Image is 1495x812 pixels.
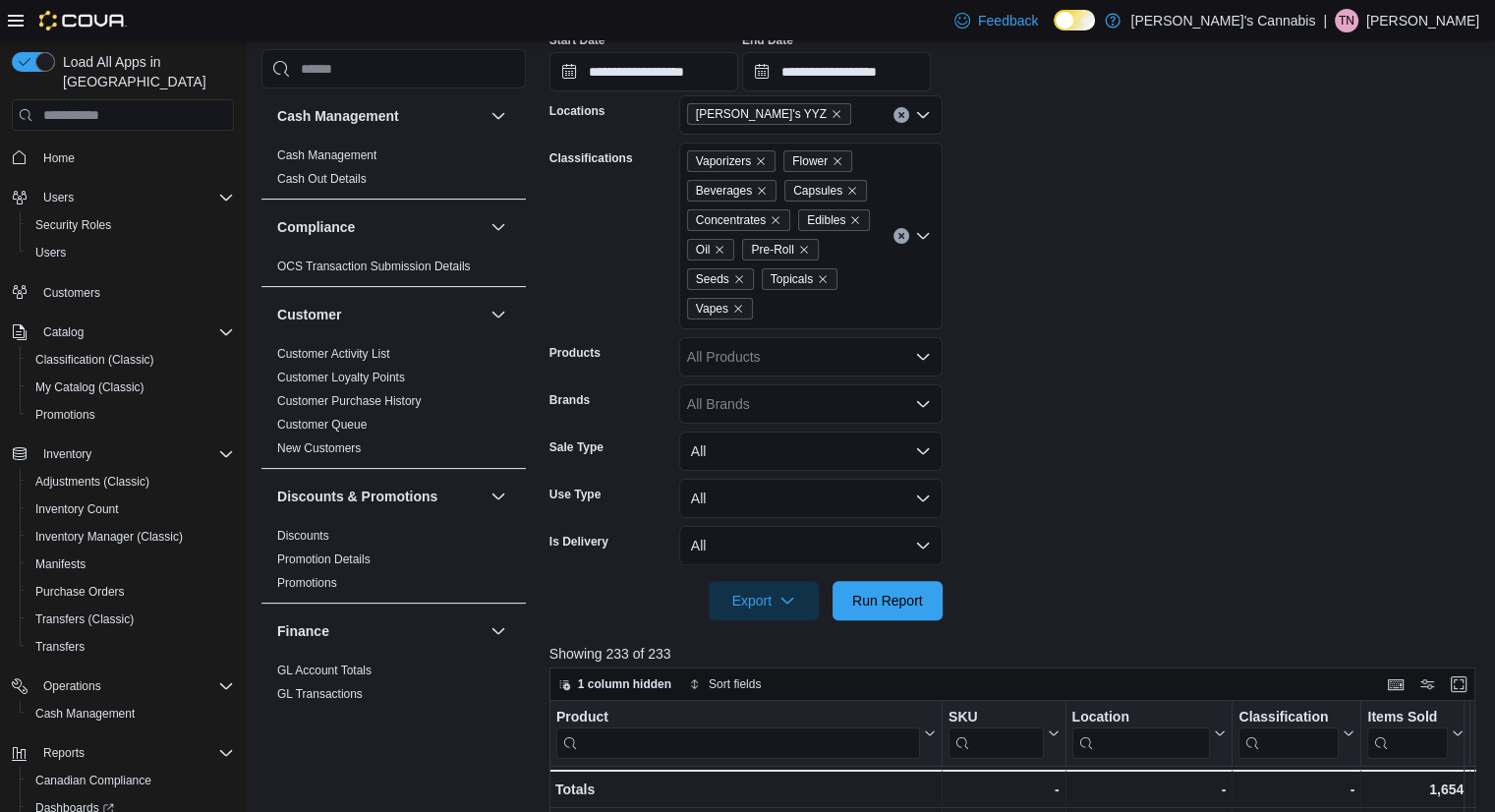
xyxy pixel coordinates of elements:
span: Transfers [35,639,85,655]
span: Users [35,245,66,261]
button: All [679,526,943,565]
span: Adjustments (Classic) [28,470,234,493]
span: Vapes [687,298,753,319]
button: Remove MaryJane's YYZ from selection in this group [831,108,842,120]
button: Inventory [4,440,242,468]
button: Customers [4,278,242,307]
a: Promotion Details [277,552,371,566]
button: Manifests [20,551,242,578]
span: Topicals [762,268,837,290]
div: SKU URL [949,709,1044,759]
h3: Finance [277,621,329,641]
div: - [1238,778,1354,801]
span: Promotions [28,403,234,427]
button: Remove Vaporizers from selection in this group [755,155,767,167]
label: Brands [549,392,590,408]
span: My Catalog (Classic) [35,379,144,395]
span: Inventory Manager (Classic) [35,529,183,545]
p: [PERSON_NAME]'s Cannabis [1130,9,1315,32]
div: Product [556,709,920,727]
button: Operations [4,672,242,700]
a: Security Roles [28,213,119,237]
span: Transfers (Classic) [35,611,134,627]
span: Dark Mode [1054,30,1055,31]
span: Feedback [978,11,1038,30]
p: | [1323,9,1327,32]
span: GL Transactions [277,686,363,702]
span: Promotions [277,575,337,591]
button: Display options [1415,672,1439,696]
div: - [1071,778,1226,801]
div: Items Sold [1367,709,1448,727]
span: Pre-Roll [742,239,818,261]
button: Operations [35,674,109,698]
button: Catalog [4,319,242,346]
a: Feedback [947,1,1046,40]
span: Catalog [35,320,234,344]
button: Open list of options [915,396,931,412]
img: Cova [39,11,127,30]
span: Inventory Count [35,501,119,517]
div: Totals [555,778,936,801]
span: Users [35,186,234,209]
span: Vapes [696,299,728,319]
span: Capsules [793,181,842,201]
label: Use Type [549,487,601,502]
span: Reports [35,741,234,765]
a: OCS Transaction Submission Details [277,260,471,273]
button: Users [35,186,82,209]
span: Vaporizers [687,150,776,172]
span: Flower [783,150,852,172]
button: Product [556,709,936,759]
span: Security Roles [35,217,111,233]
span: Oil [687,239,735,261]
label: End Date [742,32,793,48]
button: Reports [35,741,92,765]
button: Inventory Manager (Classic) [20,523,242,551]
a: Manifests [28,552,93,576]
div: Compliance [261,255,526,286]
div: SKU [949,709,1044,727]
button: Cash Management [277,106,483,126]
button: All [679,432,943,471]
a: Cash Out Details [277,172,367,186]
button: Discounts & Promotions [277,487,483,506]
span: Oil [696,240,711,260]
div: Tiffany Neilan [1335,9,1358,32]
button: Remove Flower from selection in this group [832,155,843,167]
a: Classification (Classic) [28,348,162,372]
span: Customer Activity List [277,346,390,362]
button: Remove Oil from selection in this group [714,244,725,256]
button: Remove Edibles from selection in this group [849,214,861,226]
a: Transfers [28,635,92,659]
button: Inventory [35,442,99,466]
span: Canadian Compliance [35,773,151,788]
span: Customers [35,280,234,305]
button: Promotions [20,401,242,429]
button: Remove Capsules from selection in this group [846,185,858,197]
span: Customer Queue [277,417,367,433]
a: Adjustments (Classic) [28,470,157,493]
span: Users [28,241,234,264]
div: Cash Management [261,144,526,199]
a: New Customers [277,441,361,455]
button: All [679,479,943,518]
button: Adjustments (Classic) [20,468,242,495]
span: Transfers [28,635,234,659]
span: OCS Transaction Submission Details [277,259,471,274]
span: Run Report [852,591,923,610]
span: Load All Apps in [GEOGRAPHIC_DATA] [55,52,234,91]
span: New Customers [277,440,361,456]
div: Location [1071,709,1210,727]
button: Reports [4,739,242,767]
div: Classification [1238,709,1339,759]
button: Classification [1238,709,1354,759]
span: Seeds [696,269,729,289]
button: Classification (Classic) [20,346,242,374]
a: GL Account Totals [277,664,372,677]
div: Classification [1238,709,1339,727]
button: Security Roles [20,211,242,239]
span: Concentrates [696,210,766,230]
a: Inventory Manager (Classic) [28,525,191,549]
div: 1,654 [1367,778,1464,801]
